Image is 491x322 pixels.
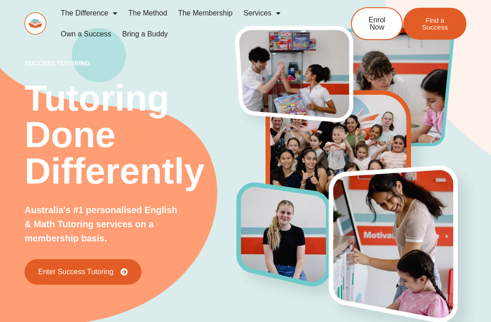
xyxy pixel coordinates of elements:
nav: Menu [55,3,326,45]
a: Find a Success [403,8,466,40]
a: Enrol Now [351,7,403,40]
a: Enter Success Tutoring [25,259,141,285]
span: Enrol Now [366,16,388,31]
a: Services [238,3,286,24]
p: Australia's #1 personalised English & Math Tutoring services on a membership basis. [25,203,180,245]
a: Bring a Buddy [117,24,174,45]
p: success tutoring [25,60,237,66]
a: The Difference [55,3,123,24]
span: Enter Success Tutoring [38,268,113,276]
a: The Membership [173,3,238,24]
a: Own a Success [55,24,117,45]
a: The Method [123,3,172,24]
h2: Tutoring Done Differently [25,80,237,189]
span: Find a Success [417,17,453,31]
